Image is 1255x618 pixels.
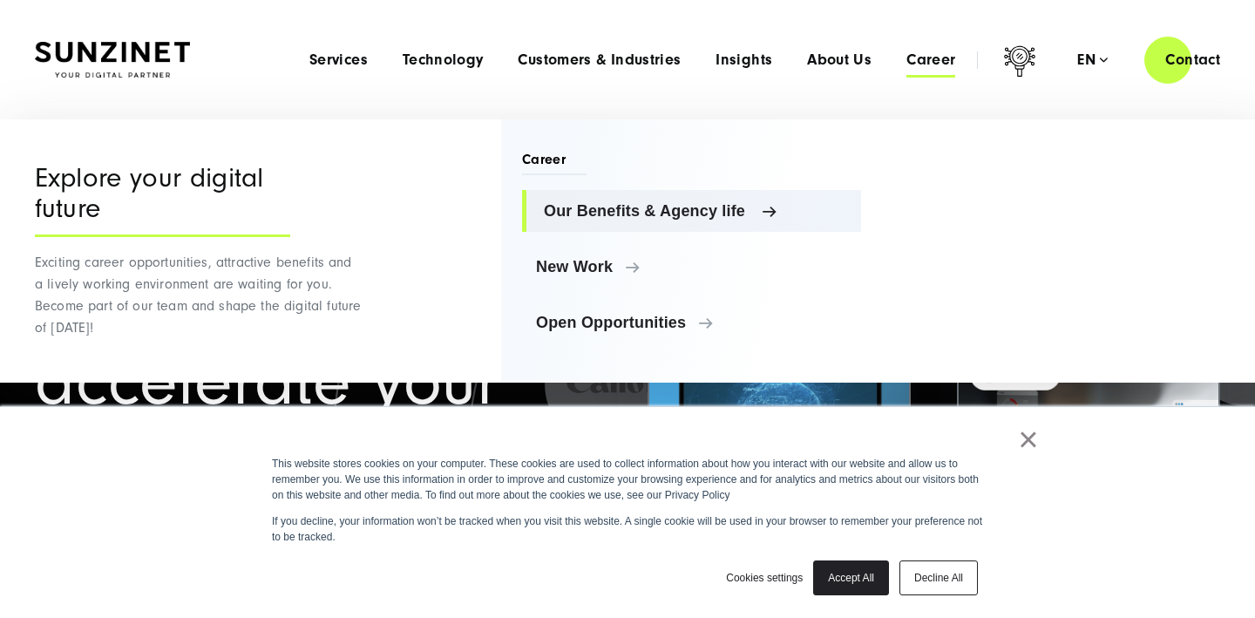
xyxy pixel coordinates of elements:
[536,314,847,331] span: Open Opportunities
[522,302,861,343] a: Open Opportunities
[1144,35,1241,85] a: Contact
[522,190,861,232] a: Our Benefits & Agency life
[807,51,872,69] a: About Us
[716,51,772,69] a: Insights
[522,246,861,288] a: New Work
[899,560,978,595] a: Decline All
[35,252,362,339] p: Exciting career opportunities, attractive benefits and a lively working environment are waiting f...
[536,258,847,275] span: New Work
[1018,431,1039,447] a: ×
[35,163,290,237] div: Explore your digital future
[518,51,681,69] a: Customers & Industries
[272,513,983,545] p: If you decline, your information won’t be tracked when you visit this website. A single cookie wi...
[906,51,955,69] a: Career
[309,51,368,69] a: Services
[813,560,889,595] a: Accept All
[35,283,607,482] h1: We grow & accelerate your business
[522,150,587,175] span: Career
[726,570,803,586] a: Cookies settings
[648,175,911,598] button: Niedax Group:360° Customer Experience Letztes Projekt von Niedax. Ein Laptop auf dem die Niedax W...
[403,51,484,69] a: Technology
[544,202,847,220] span: Our Benefits & Agency life
[1077,51,1108,69] div: en
[272,456,983,503] p: This website stores cookies on your computer. These cookies are used to collect information about...
[35,42,190,78] img: SUNZINET Full Service Digital Agentur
